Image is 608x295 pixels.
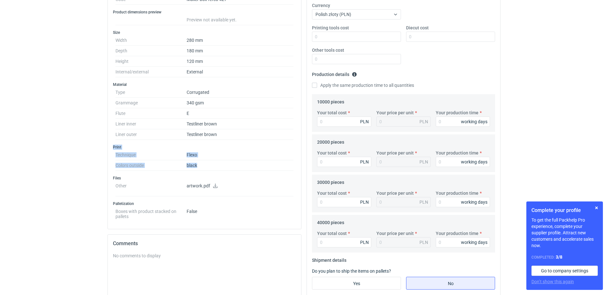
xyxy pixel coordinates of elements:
[360,199,369,205] div: PLN
[360,159,369,165] div: PLN
[436,237,490,247] input: 0
[187,67,293,77] dd: External
[115,181,187,196] dt: Other
[317,197,371,207] input: 0
[419,199,428,205] div: PLN
[187,46,293,56] dd: 180 mm
[317,117,371,127] input: 0
[187,56,293,67] dd: 120 mm
[187,160,293,171] dd: black
[312,69,357,77] legend: Production details
[419,239,428,246] div: PLN
[187,183,293,189] p: artwork.pdf
[115,98,187,108] dt: Grammage
[461,118,487,125] div: working days
[436,157,490,167] input: 0
[113,176,296,181] h3: Files
[419,118,428,125] div: PLN
[115,46,187,56] dt: Depth
[531,207,598,214] h1: Complete your profile
[317,217,344,225] legend: 40000 pieces
[317,150,347,156] label: Your total cost
[376,110,414,116] label: Your price per unit
[436,190,478,196] label: Your production time
[419,159,428,165] div: PLN
[115,87,187,98] dt: Type
[187,119,293,129] dd: Testliner brown
[406,25,429,31] label: Diecut cost
[531,266,598,276] a: Go to company settings
[187,17,237,22] span: Preview not available yet.
[461,239,487,246] div: working days
[406,277,495,290] label: No
[436,150,478,156] label: Your production time
[406,32,495,42] input: 0
[312,25,349,31] label: Printing tools cost
[312,82,414,88] label: Apply the same production time to all quantities
[115,56,187,67] dt: Height
[360,239,369,246] div: PLN
[113,240,296,247] h2: Comments
[317,177,344,185] legend: 30000 pieces
[317,97,344,104] legend: 10000 pieces
[461,199,487,205] div: working days
[317,110,347,116] label: Your total cost
[113,10,296,15] h3: Product dimensions preview
[376,150,414,156] label: Your price per unit
[113,30,296,35] h3: Size
[317,237,371,247] input: 0
[187,206,293,219] dd: False
[115,206,187,219] dt: Boxes with product stacked on pallets
[436,110,478,116] label: Your production time
[312,269,391,274] label: Do you plan to ship the items on pallets?
[317,190,347,196] label: Your total cost
[317,157,371,167] input: 0
[187,98,293,108] dd: 340 gsm
[436,197,490,207] input: 0
[436,230,478,237] label: Your production time
[113,82,296,87] h3: Material
[115,160,187,171] dt: Colors outside
[187,150,293,160] dd: Flexo
[115,108,187,119] dt: Flute
[360,118,369,125] div: PLN
[312,32,401,42] input: 0
[531,278,574,285] button: Don’t show this again
[376,230,414,237] label: Your price per unit
[461,159,487,165] div: working days
[376,190,414,196] label: Your price per unit
[115,35,187,46] dt: Width
[113,253,296,259] div: No comments to display
[312,277,401,290] label: Yes
[187,129,293,140] dd: Testliner brown
[312,54,401,64] input: 0
[115,129,187,140] dt: Liner outer
[531,217,598,249] p: To get the full Packhelp Pro experience, complete your supplier profile. Attract new customers an...
[593,204,600,212] button: Skip for now
[115,67,187,77] dt: Internal/external
[317,137,344,145] legend: 20000 pieces
[317,230,347,237] label: Your total cost
[312,255,346,263] legend: Shipment details
[113,201,296,206] h3: Palletization
[556,254,562,260] strong: 3 / 8
[315,12,351,17] span: Polish złoty (PLN)
[312,47,344,53] label: Other tools cost
[115,119,187,129] dt: Liner inner
[531,254,598,261] div: Completed:
[187,108,293,119] dd: E
[113,145,296,150] h3: Print
[187,35,293,46] dd: 280 mm
[436,117,490,127] input: 0
[312,2,330,9] label: Currency
[187,87,293,98] dd: Corrugated
[115,150,187,160] dt: Technique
